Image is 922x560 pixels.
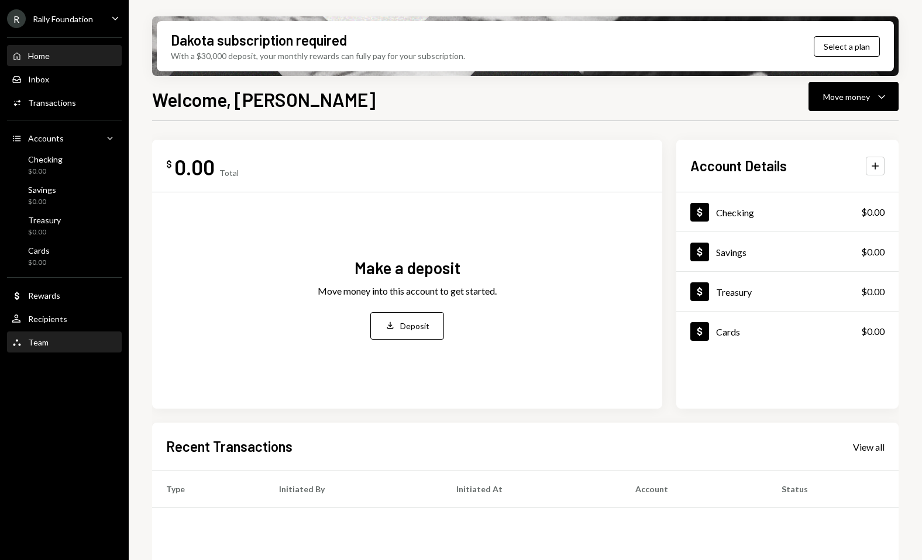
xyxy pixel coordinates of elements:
button: Deposit [370,312,444,340]
div: $0.00 [28,227,61,237]
div: Checking [716,207,754,218]
div: Dakota subscription required [171,30,347,50]
a: Cards$0.00 [7,242,122,270]
a: Transactions [7,92,122,113]
div: R [7,9,26,28]
div: Recipients [28,314,67,324]
div: View all [853,441,885,453]
a: Savings$0.00 [7,181,122,209]
button: Move money [809,82,899,111]
div: Make a deposit [355,257,460,279]
a: Inbox [7,68,122,89]
div: $0.00 [28,197,56,207]
div: With a $30,000 deposit, your monthly rewards can fully pay for your subscription. [171,50,465,62]
button: Select a plan [814,36,880,57]
div: Transactions [28,98,76,108]
div: Team [28,337,49,347]
div: Rewards [28,291,60,300]
div: Home [28,51,50,61]
div: Deposit [400,320,429,332]
a: Recipients [7,308,122,329]
a: View all [853,440,885,453]
div: Savings [716,247,746,258]
div: Treasury [28,215,61,225]
div: $0.00 [28,167,63,177]
a: Team [7,331,122,352]
a: Savings$0.00 [676,232,899,271]
div: Total [219,168,239,178]
div: Rally Foundation [33,14,93,24]
div: $0.00 [861,245,885,259]
a: Rewards [7,285,122,306]
div: Move money [823,91,870,103]
div: Accounts [28,133,64,143]
th: Status [768,471,899,508]
div: Checking [28,154,63,164]
div: $0.00 [861,285,885,299]
div: $0.00 [861,205,885,219]
div: Cards [716,326,740,337]
a: Checking$0.00 [7,151,122,179]
th: Initiated By [265,471,442,508]
a: Home [7,45,122,66]
div: Inbox [28,74,49,84]
h2: Recent Transactions [166,437,293,456]
div: 0.00 [174,154,215,180]
h1: Welcome, [PERSON_NAME] [152,88,376,111]
div: Cards [28,246,50,255]
a: Cards$0.00 [676,312,899,351]
th: Initiated At [442,471,621,508]
th: Type [152,471,265,508]
div: $0.00 [861,324,885,338]
a: Accounts [7,127,122,148]
a: Treasury$0.00 [676,272,899,311]
a: Checking$0.00 [676,192,899,231]
th: Account [621,471,768,508]
div: Savings [28,185,56,195]
div: Treasury [716,286,752,298]
h2: Account Details [690,156,787,175]
div: Move money into this account to get started. [318,284,497,298]
div: $ [166,158,172,170]
div: $0.00 [28,258,50,268]
a: Treasury$0.00 [7,212,122,240]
